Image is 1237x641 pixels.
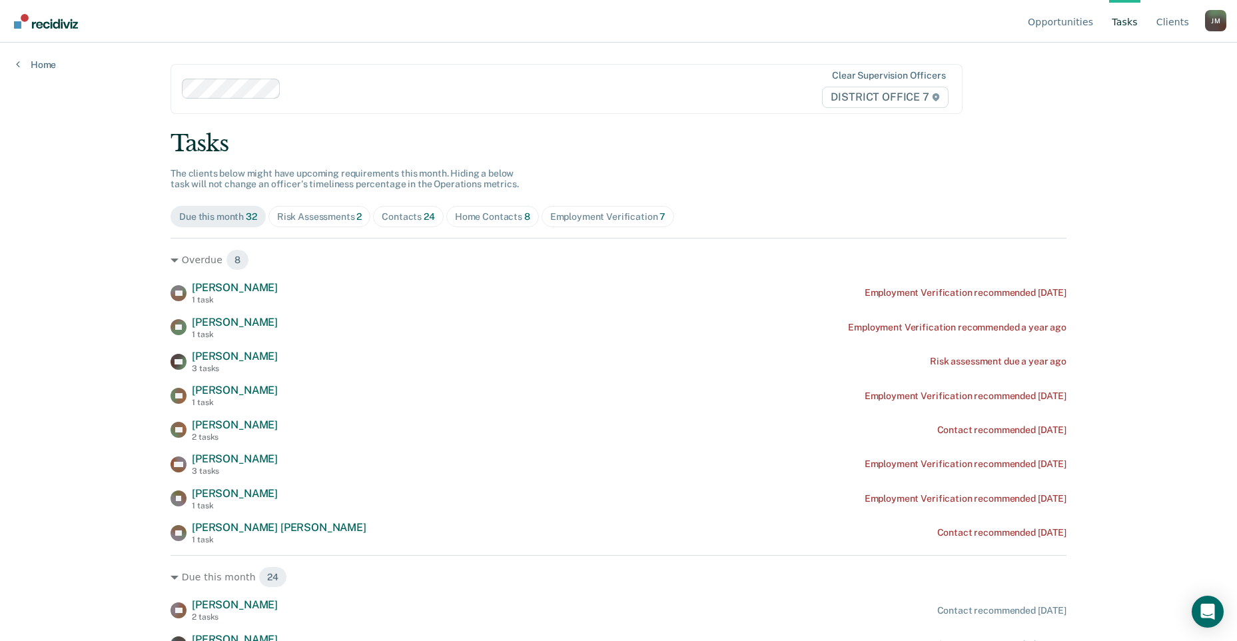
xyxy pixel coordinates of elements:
span: 32 [246,211,257,222]
button: Profile dropdown button [1205,10,1226,31]
div: Employment Verification recommended [DATE] [865,287,1066,299]
div: Risk Assessments [277,211,362,223]
div: J M [1205,10,1226,31]
div: Employment Verification recommended [DATE] [865,493,1066,504]
span: 24 [424,211,435,222]
span: 2 [356,211,362,222]
div: 1 task [192,398,278,407]
div: 1 task [192,535,366,544]
div: Open Intercom Messenger [1192,596,1224,628]
span: 24 [258,566,287,588]
div: 1 task [192,295,278,305]
span: 7 [659,211,665,222]
div: Employment Verification recommended a year ago [848,322,1066,333]
div: Employment Verification recommended [DATE] [865,390,1066,402]
span: [PERSON_NAME] [192,487,278,500]
span: [PERSON_NAME] [192,384,278,396]
div: Overdue 8 [171,249,1066,271]
div: Risk assessment due a year ago [930,356,1066,367]
div: 2 tasks [192,612,278,622]
div: Employment Verification [550,211,666,223]
div: Home Contacts [455,211,530,223]
div: 3 tasks [192,466,278,476]
span: [PERSON_NAME] [PERSON_NAME] [192,521,366,534]
span: The clients below might have upcoming requirements this month. Hiding a below task will not chang... [171,168,519,190]
span: 8 [226,249,249,271]
div: Employment Verification recommended [DATE] [865,458,1066,470]
span: [PERSON_NAME] [192,418,278,431]
img: Recidiviz [14,14,78,29]
div: 1 task [192,501,278,510]
span: [PERSON_NAME] [192,316,278,328]
div: 3 tasks [192,364,278,373]
div: Contact recommended [DATE] [937,605,1066,616]
div: Tasks [171,130,1066,157]
div: Contact recommended [DATE] [937,527,1066,538]
a: Home [16,59,56,71]
div: Due this month [179,211,257,223]
div: Contacts [382,211,435,223]
span: [PERSON_NAME] [192,452,278,465]
span: [PERSON_NAME] [192,598,278,611]
div: Due this month 24 [171,566,1066,588]
div: Contact recommended [DATE] [937,424,1066,436]
div: Clear supervision officers [832,70,945,81]
span: [PERSON_NAME] [192,350,278,362]
div: 1 task [192,330,278,339]
span: [PERSON_NAME] [192,281,278,294]
span: 8 [524,211,530,222]
span: DISTRICT OFFICE 7 [822,87,948,108]
div: 2 tasks [192,432,278,442]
